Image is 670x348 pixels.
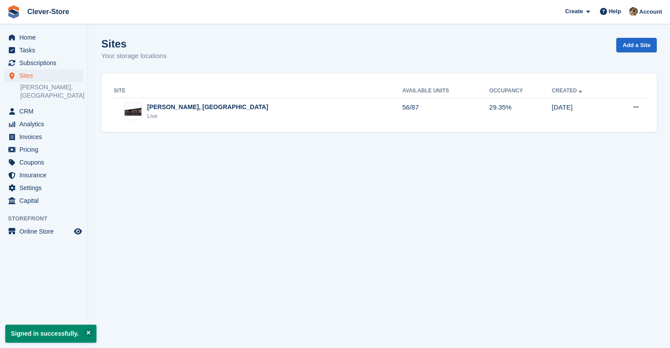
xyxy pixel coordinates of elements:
[19,31,72,44] span: Home
[4,118,83,130] a: menu
[101,51,167,61] p: Your storage locations
[5,325,96,343] p: Signed in successfully.
[4,105,83,117] a: menu
[101,38,167,50] h1: Sites
[19,131,72,143] span: Invoices
[125,107,141,116] img: Image of Hamilton, Lanarkshire site
[402,98,489,125] td: 56/87
[19,70,72,82] span: Sites
[4,70,83,82] a: menu
[8,214,88,223] span: Storefront
[19,143,72,156] span: Pricing
[4,182,83,194] a: menu
[4,44,83,56] a: menu
[19,169,72,181] span: Insurance
[402,84,489,98] th: Available Units
[19,57,72,69] span: Subscriptions
[4,131,83,143] a: menu
[565,7,583,16] span: Create
[639,7,662,16] span: Account
[19,182,72,194] span: Settings
[489,84,552,98] th: Occupancy
[147,103,268,112] div: [PERSON_NAME], [GEOGRAPHIC_DATA]
[609,7,621,16] span: Help
[4,143,83,156] a: menu
[4,156,83,169] a: menu
[73,226,83,237] a: Preview store
[7,5,20,18] img: stora-icon-8386f47178a22dfd0bd8f6a31ec36ba5ce8667c1dd55bd0f319d3a0aa187defe.svg
[24,4,73,19] a: Clever-Store
[19,225,72,238] span: Online Store
[4,169,83,181] a: menu
[112,84,402,98] th: Site
[552,98,612,125] td: [DATE]
[19,44,72,56] span: Tasks
[147,112,268,121] div: Live
[4,225,83,238] a: menu
[552,88,584,94] a: Created
[4,194,83,207] a: menu
[19,156,72,169] span: Coupons
[19,194,72,207] span: Capital
[19,118,72,130] span: Analytics
[629,7,638,16] img: Andy Mackinnon
[616,38,657,52] a: Add a Site
[489,98,552,125] td: 29.35%
[20,83,83,100] a: [PERSON_NAME], [GEOGRAPHIC_DATA]
[4,31,83,44] a: menu
[19,105,72,117] span: CRM
[4,57,83,69] a: menu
